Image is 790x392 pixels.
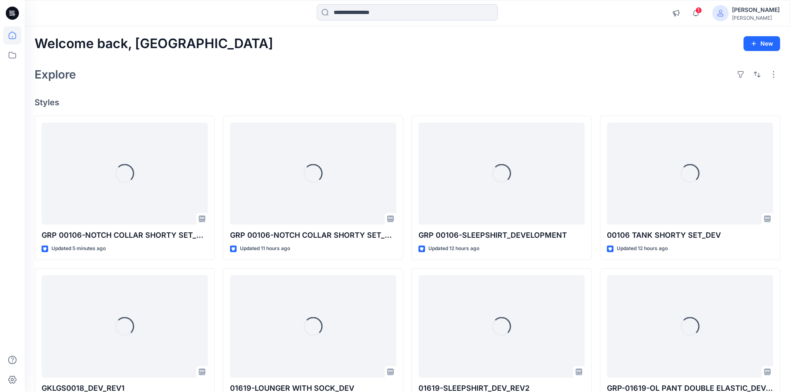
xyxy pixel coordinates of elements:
p: Updated 5 minutes ago [51,244,106,253]
button: New [744,36,780,51]
h4: Styles [35,97,780,107]
svg: avatar [717,10,724,16]
p: Updated 12 hours ago [617,244,668,253]
p: GRP 00106-NOTCH COLLAR SHORTY SET_DEVELOPMENT [230,230,396,241]
div: [PERSON_NAME] [732,15,780,21]
p: GRP 00106-NOTCH COLLAR SHORTY SET_REV1 [42,230,208,241]
p: 00106 TANK SHORTY SET_DEV [607,230,773,241]
p: Updated 12 hours ago [428,244,479,253]
span: 1 [695,7,702,14]
p: GRP 00106-SLEEPSHIRT_DEVELOPMENT [418,230,585,241]
h2: Explore [35,68,76,81]
h2: Welcome back, [GEOGRAPHIC_DATA] [35,36,273,51]
div: [PERSON_NAME] [732,5,780,15]
p: Updated 11 hours ago [240,244,290,253]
